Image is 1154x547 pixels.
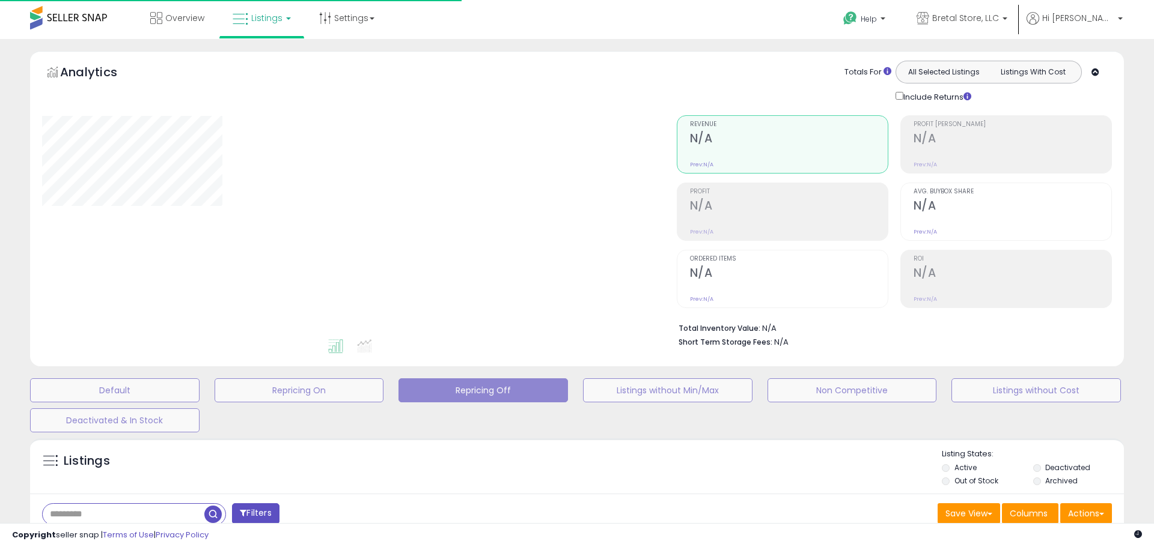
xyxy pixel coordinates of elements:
[914,131,1111,148] h2: N/A
[914,161,937,168] small: Prev: N/A
[398,378,568,402] button: Repricing Off
[843,11,858,26] i: Get Help
[690,161,713,168] small: Prev: N/A
[768,378,937,402] button: Non Competitive
[30,378,200,402] button: Default
[60,64,141,83] h5: Analytics
[914,256,1111,262] span: ROI
[690,131,888,148] h2: N/A
[914,121,1111,128] span: Profit [PERSON_NAME]
[251,12,282,24] span: Listings
[914,228,937,235] small: Prev: N/A
[914,295,937,303] small: Prev: N/A
[690,295,713,303] small: Prev: N/A
[844,67,891,78] div: Totals For
[690,228,713,235] small: Prev: N/A
[690,121,888,128] span: Revenue
[165,12,204,24] span: Overview
[679,337,772,347] b: Short Term Storage Fees:
[988,64,1078,80] button: Listings With Cost
[861,14,877,24] span: Help
[679,320,1103,334] li: N/A
[690,189,888,195] span: Profit
[951,378,1121,402] button: Listings without Cost
[914,266,1111,282] h2: N/A
[887,89,986,103] div: Include Returns
[932,12,999,24] span: Bretal Store, LLC
[899,64,989,80] button: All Selected Listings
[834,2,897,39] a: Help
[583,378,753,402] button: Listings without Min/Max
[215,378,384,402] button: Repricing On
[30,408,200,432] button: Deactivated & In Stock
[1042,12,1114,24] span: Hi [PERSON_NAME]
[12,530,209,541] div: seller snap | |
[690,256,888,262] span: Ordered Items
[690,199,888,215] h2: N/A
[679,323,760,333] b: Total Inventory Value:
[12,529,56,540] strong: Copyright
[914,199,1111,215] h2: N/A
[690,266,888,282] h2: N/A
[1027,12,1123,39] a: Hi [PERSON_NAME]
[914,189,1111,195] span: Avg. Buybox Share
[774,336,789,348] span: N/A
